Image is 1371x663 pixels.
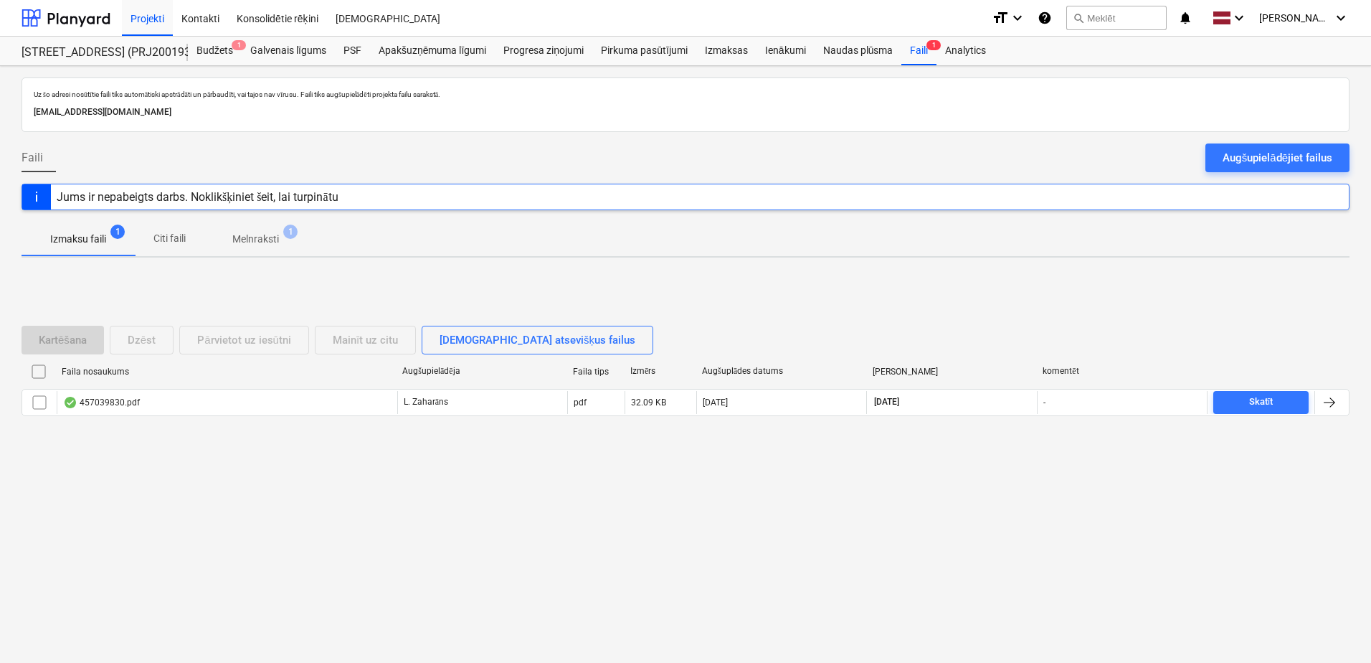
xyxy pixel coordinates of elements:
[936,37,995,65] a: Analytics
[232,232,279,247] p: Melnraksti
[1043,366,1202,377] div: komentēt
[152,231,186,246] p: Citi faili
[873,367,1032,377] div: [PERSON_NAME]
[696,37,756,65] a: Izmaksas
[335,37,370,65] a: PSF
[1249,394,1273,410] div: Skatīt
[422,326,653,354] button: [DEMOGRAPHIC_DATA] atsevišķus failus
[440,331,635,349] div: [DEMOGRAPHIC_DATA] atsevišķus failus
[926,40,941,50] span: 1
[22,45,171,60] div: [STREET_ADDRESS] (PRJ2001934) 2601941
[756,37,815,65] a: Ienākumi
[242,37,335,65] a: Galvenais līgums
[901,37,936,65] a: Faili1
[495,37,592,65] a: Progresa ziņojumi
[815,37,902,65] a: Naudas plūsma
[188,37,242,65] a: Budžets1
[402,366,561,377] div: Augšupielādēja
[62,367,391,377] div: Faila nosaukums
[1299,594,1371,663] iframe: Chat Widget
[901,37,936,65] div: Faili
[34,105,1337,120] p: [EMAIL_ADDRESS][DOMAIN_NAME]
[57,190,338,204] div: Jums ir nepabeigts darbs. Noklikšķiniet šeit, lai turpinātu
[232,40,246,50] span: 1
[22,149,43,166] span: Faili
[50,232,106,247] p: Izmaksu faili
[283,225,298,239] span: 1
[110,225,125,239] span: 1
[1223,149,1332,167] div: Augšupielādējiet failus
[1043,398,1045,408] div: -
[573,367,619,377] div: Faila tips
[1205,144,1349,172] button: Augšupielādējiet failus
[370,37,495,65] a: Apakšuzņēmuma līgumi
[873,396,901,408] span: [DATE]
[574,398,587,408] div: pdf
[592,37,696,65] a: Pirkuma pasūtījumi
[631,398,666,408] div: 32.09 KB
[188,37,242,65] div: Budžets
[63,397,140,408] div: 457039830.pdf
[404,396,448,408] p: L. Zaharāns
[703,398,728,408] div: [DATE]
[702,366,861,377] div: Augšuplādes datums
[630,366,691,377] div: Izmērs
[34,90,1337,99] p: Uz šo adresi nosūtītie faili tiks automātiski apstrādāti un pārbaudīti, vai tajos nav vīrusu. Fai...
[1213,391,1309,414] button: Skatīt
[63,397,77,408] div: OCR pabeigts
